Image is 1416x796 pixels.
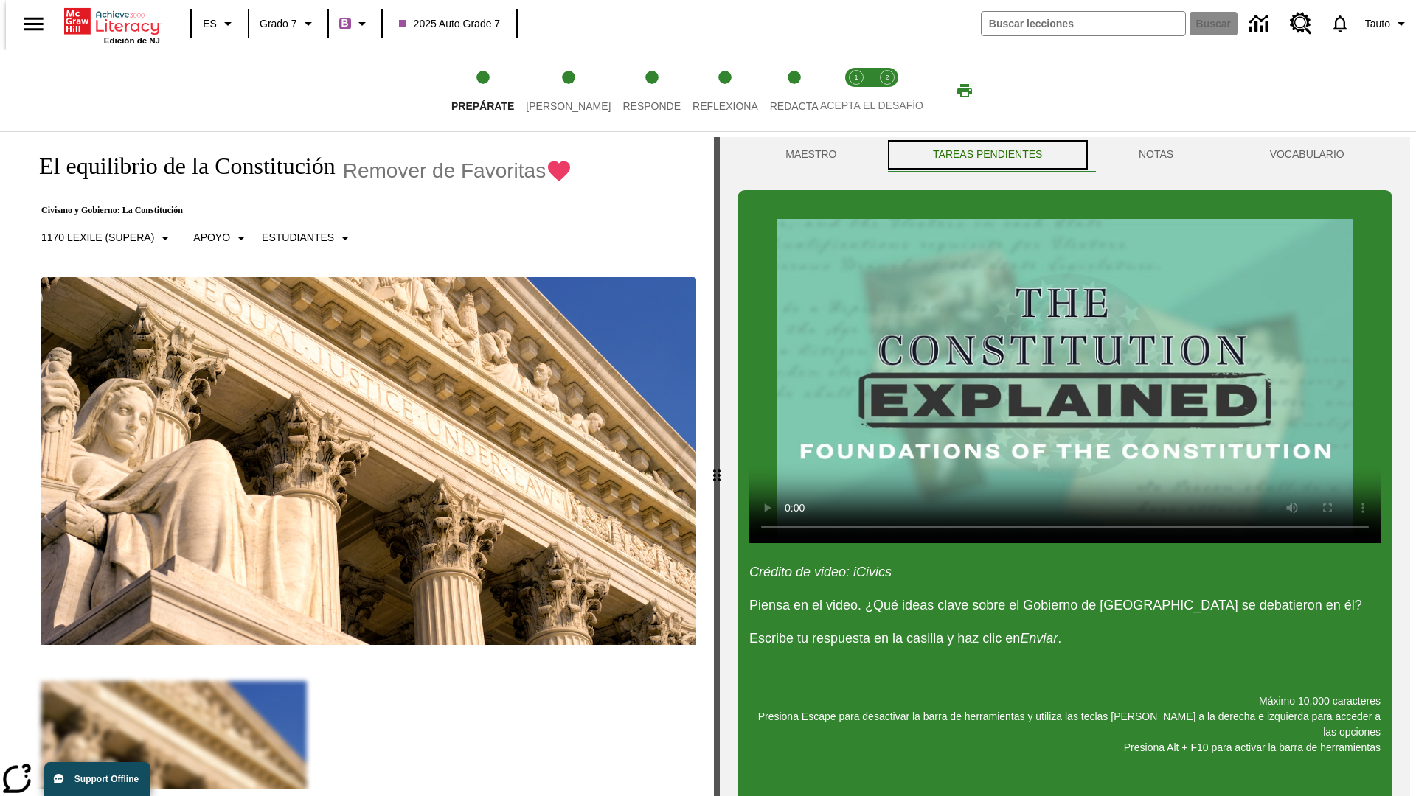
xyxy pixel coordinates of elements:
[737,137,885,172] button: Maestro
[1020,631,1058,646] em: Enviar
[749,740,1381,755] p: Presiona Alt + F10 para activar la barra de herramientas
[866,50,909,131] button: Acepta el desafío contesta step 2 of 2
[1321,4,1359,43] a: Notificaciones
[693,100,758,112] span: Reflexiona
[187,225,256,251] button: Tipo de apoyo, Apoyo
[12,2,55,46] button: Abrir el menú lateral
[681,50,770,131] button: Reflexiona step 4 of 5
[714,137,720,796] div: Pulsa la tecla de intro o la barra espaciadora y luego presiona las flechas de derecha e izquierd...
[749,565,892,579] em: Crédito de video: iCivics
[885,137,1091,172] button: TAREAS PENDIENTES
[399,16,501,32] span: 2025 Auto Grade 7
[451,100,514,112] span: Prepárate
[260,16,297,32] span: Grado 7
[737,137,1392,172] div: Instructional Panel Tabs
[333,10,377,37] button: Boost El color de la clase es morado/púrpura. Cambiar el color de la clase.
[1091,137,1222,172] button: NOTAS
[611,50,693,131] button: Responde step 3 of 5
[885,74,889,81] text: 2
[203,16,217,32] span: ES
[196,10,243,37] button: Lenguaje: ES, Selecciona un idioma
[41,277,696,646] img: El edificio del Tribunal Supremo de Estados Unidos ostenta la frase "Igualdad de justicia bajo la...
[24,153,336,180] h1: El equilibrio de la Constitución
[262,230,334,245] p: Estudiantes
[74,774,139,784] span: Support Offline
[193,230,230,245] p: Apoyo
[64,5,160,45] div: Portada
[982,12,1185,35] input: Buscar campo
[1221,137,1392,172] button: VOCABULARIO
[720,137,1410,796] div: activity
[1281,4,1321,43] a: Centro de recursos, Se abrirá en una pestaña nueva.
[1240,4,1281,44] a: Centro de información
[6,137,714,789] div: reading
[1365,16,1390,32] span: Tauto
[440,50,526,131] button: Prepárate step 1 of 5
[514,50,622,131] button: Lee step 2 of 5
[749,694,1381,709] p: Máximo 10,000 caracteres
[941,77,988,104] button: Imprimir
[6,12,215,25] body: Máximo 10,000 caracteres Presiona Escape para desactivar la barra de herramientas y utiliza las t...
[343,159,546,183] span: Remover de Favoritas
[44,762,150,796] button: Support Offline
[749,709,1381,740] p: Presiona Escape para desactivar la barra de herramientas y utiliza las teclas [PERSON_NAME] a la ...
[24,205,572,216] p: Civismo y Gobierno: La Constitución
[343,158,572,184] button: Remover de Favoritas - El equilibrio de la Constitución
[749,596,1381,615] p: Piensa en el video. ¿Qué ideas clave sobre el Gobierno de [GEOGRAPHIC_DATA] se debatieron en él?
[341,14,349,32] span: B
[526,100,611,112] span: [PERSON_NAME]
[41,230,154,245] p: 1170 Lexile (Supera)
[835,50,878,131] button: Acepta el desafío lee step 1 of 2
[758,50,830,131] button: Redacta step 5 of 5
[1359,10,1416,37] button: Perfil/Configuración
[622,100,681,112] span: Responde
[770,100,819,112] span: Redacta
[254,10,323,37] button: Grado: Grado 7, Elige un grado
[256,225,360,251] button: Seleccionar estudiante
[749,629,1381,649] p: Escribe tu respuesta en la casilla y haz clic en .
[820,99,923,111] span: ACEPTA EL DESAFÍO
[35,225,180,251] button: Seleccione Lexile, 1170 Lexile (Supera)
[854,74,858,81] text: 1
[104,36,160,45] span: Edición de NJ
